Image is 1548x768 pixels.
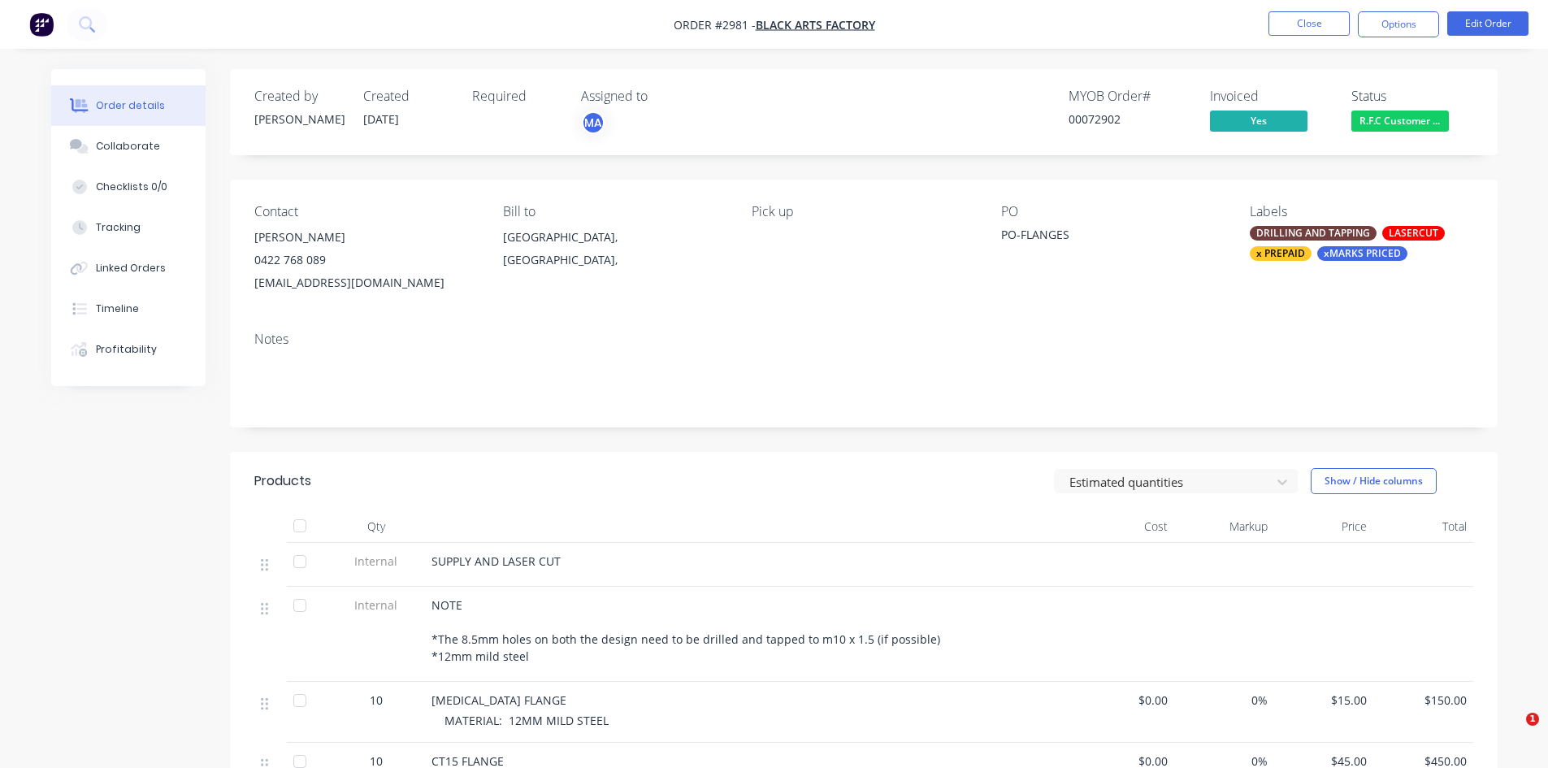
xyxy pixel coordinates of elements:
[1082,692,1169,709] span: $0.00
[51,289,206,329] button: Timeline
[1075,510,1175,543] div: Cost
[1268,11,1350,36] button: Close
[1250,246,1312,261] div: x PREPAID
[1181,692,1268,709] span: 0%
[1526,713,1539,726] span: 1
[96,98,165,113] div: Order details
[1069,89,1190,104] div: MYOB Order #
[370,692,383,709] span: 10
[1317,246,1407,261] div: xMARKS PRICED
[363,89,453,104] div: Created
[1250,226,1377,241] div: DRILLING AND TAPPING
[1210,111,1307,131] span: Yes
[96,139,160,154] div: Collaborate
[1373,510,1473,543] div: Total
[1380,692,1467,709] span: $150.00
[254,249,477,271] div: 0422 768 089
[96,302,139,316] div: Timeline
[96,180,167,194] div: Checklists 0/0
[674,17,756,33] span: Order #2981 -
[51,207,206,248] button: Tracking
[96,220,141,235] div: Tracking
[51,248,206,289] button: Linked Orders
[1493,713,1532,752] iframe: Intercom live chat
[29,12,54,37] img: Factory
[254,226,477,294] div: [PERSON_NAME]0422 768 089[EMAIL_ADDRESS][DOMAIN_NAME]
[1250,204,1472,219] div: Labels
[752,204,974,219] div: Pick up
[96,342,157,357] div: Profitability
[1311,468,1437,494] button: Show / Hide columns
[327,510,425,543] div: Qty
[1281,692,1368,709] span: $15.00
[1351,89,1473,104] div: Status
[444,713,609,728] span: MATERIAL: 12MM MILD STEEL
[1069,111,1190,128] div: 00072902
[1274,510,1374,543] div: Price
[254,271,477,294] div: [EMAIL_ADDRESS][DOMAIN_NAME]
[503,226,726,278] div: [GEOGRAPHIC_DATA], [GEOGRAPHIC_DATA],
[503,226,726,271] div: [GEOGRAPHIC_DATA], [GEOGRAPHIC_DATA],
[254,471,311,491] div: Products
[51,85,206,126] button: Order details
[431,692,566,708] span: [MEDICAL_DATA] FLANGE
[96,261,166,276] div: Linked Orders
[254,111,344,128] div: [PERSON_NAME]
[581,111,605,135] button: MA
[581,89,744,104] div: Assigned to
[1382,226,1445,241] div: LASERCUT
[503,204,726,219] div: Bill to
[51,167,206,207] button: Checklists 0/0
[334,553,418,570] span: Internal
[756,17,875,33] a: Black Arts Factory
[1174,510,1274,543] div: Markup
[431,597,940,664] span: NOTE *The 8.5mm holes on both the design need to be drilled and tapped to m10 x 1.5 (if possible)...
[254,226,477,249] div: [PERSON_NAME]
[472,89,562,104] div: Required
[363,111,399,127] span: [DATE]
[334,597,418,614] span: Internal
[1358,11,1439,37] button: Options
[431,553,561,569] span: SUPPLY AND LASER CUT
[1210,89,1332,104] div: Invoiced
[1001,204,1224,219] div: PO
[51,126,206,167] button: Collaborate
[254,332,1473,347] div: Notes
[1351,111,1449,131] span: R.F.C Customer ...
[254,89,344,104] div: Created by
[51,329,206,370] button: Profitability
[1001,226,1204,249] div: PO-FLANGES
[1447,11,1528,36] button: Edit Order
[1351,111,1449,135] button: R.F.C Customer ...
[254,204,477,219] div: Contact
